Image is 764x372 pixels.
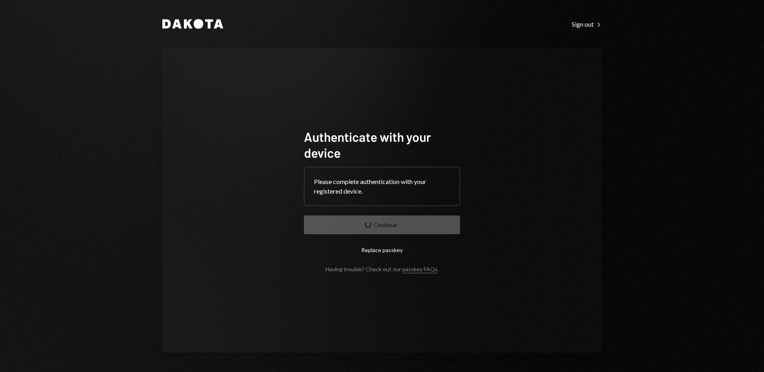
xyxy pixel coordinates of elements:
div: Sign out [572,20,602,28]
button: Replace passkey [304,241,460,259]
a: Sign out [572,20,602,28]
div: Please complete authentication with your registered device. [314,177,450,196]
div: Having trouble? Check out our . [325,266,439,272]
h1: Authenticate with your device [304,129,460,161]
a: passkey FAQs [402,266,438,273]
